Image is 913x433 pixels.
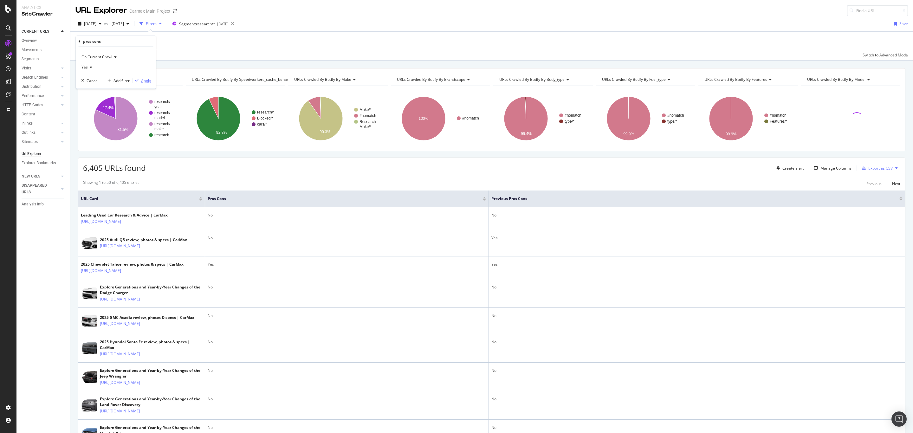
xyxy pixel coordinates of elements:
[397,77,465,82] span: URLs Crawled By Botify By brandscape
[820,165,851,171] div: Manage Columns
[22,65,59,72] a: Visits
[602,77,666,82] span: URLs Crawled By Botify By fuel_type
[812,164,851,172] button: Manage Columns
[806,74,895,85] h4: URLs Crawled By Botify By model
[493,91,592,146] div: A chart.
[83,39,101,44] div: pros cons
[22,173,40,180] div: NEW URLS
[288,91,387,146] div: A chart.
[491,425,903,430] div: No
[22,129,59,136] a: Outlinks
[208,284,486,290] div: No
[208,235,486,241] div: No
[667,113,684,118] text: #nomatch
[87,78,99,83] div: Cancel
[491,368,903,373] div: No
[100,351,140,357] a: [URL][DOMAIN_NAME]
[22,102,59,108] a: HTTP Codes
[22,120,33,127] div: Inlinks
[22,182,59,196] a: DISAPPEARED URLS
[154,133,169,137] text: research
[868,165,893,171] div: Export as CSV
[81,315,97,327] img: main image
[22,173,59,180] a: NEW URLS
[208,262,486,267] div: Yes
[22,102,43,108] div: HTTP Codes
[396,74,485,85] h4: URLs Crawled By Botify By brandscape
[462,116,479,120] text: #nomatch
[892,181,900,186] div: Next
[133,77,151,84] button: Apply
[170,19,229,29] button: Segment:research/*[DATE]
[100,237,187,243] div: 2025 Audi Q5 review, photos & specs | CarMax
[22,37,37,44] div: Overview
[22,65,31,72] div: Visits
[891,411,907,427] div: Open Intercom Messenger
[83,91,182,146] svg: A chart.
[860,50,908,60] button: Switch to Advanced Mode
[22,151,66,157] a: Url Explorer
[208,212,486,218] div: No
[22,10,65,18] div: SiteCrawler
[22,182,54,196] div: DISAPPEARED URLS
[491,396,903,402] div: No
[83,163,146,173] span: 6,405 URLs found
[22,139,59,145] a: Sitemaps
[154,122,171,126] text: research/
[22,111,35,118] div: Content
[22,56,66,62] a: Segments
[146,21,157,26] div: Filters
[81,342,97,354] img: main image
[22,93,59,99] a: Performance
[81,371,97,383] img: main image
[154,105,162,109] text: year
[179,21,215,27] span: Segment: research/*
[75,19,104,29] button: [DATE]
[703,74,792,85] h4: URLs Crawled By Botify By features
[137,19,164,29] button: Filters
[498,74,587,85] h4: URLs Crawled By Botify By body_type
[359,113,376,118] text: #nomatch
[257,110,275,114] text: research/*
[847,5,908,16] input: Find a URL
[186,91,284,146] svg: A chart.
[565,113,581,118] text: #nomatch
[491,284,903,290] div: No
[81,196,197,202] span: URL Card
[491,235,903,241] div: Yes
[109,21,124,26] span: 2025 Aug. 3rd
[81,218,121,225] a: [URL][DOMAIN_NAME]
[359,125,372,129] text: Make/*
[22,201,44,208] div: Analysis Info
[154,100,171,104] text: research/
[491,196,890,202] span: Previous pros cons
[22,28,49,35] div: CURRENT URLS
[191,74,305,85] h4: URLs Crawled By Botify By speedworkers_cache_behaviors
[859,163,893,173] button: Export as CSV
[208,396,486,402] div: No
[81,288,97,300] img: main image
[726,132,736,136] text: 99.9%
[100,315,194,320] div: 2025 GMC Acadia review, photos & specs | CarMax
[81,212,168,218] div: Leading Used Car Research & Advice | CarMax
[81,399,97,411] img: main image
[173,9,177,13] div: arrow-right-arrow-left
[891,19,908,29] button: Save
[807,77,865,82] span: URLs Crawled By Botify By model
[217,21,229,27] div: [DATE]
[521,132,532,136] text: 99.4%
[129,8,171,14] div: Carmax Main Project
[596,91,695,146] svg: A chart.
[22,74,48,81] div: Search Engines
[418,116,428,121] text: 100%
[499,77,565,82] span: URLs Crawled By Botify By body_type
[359,107,372,112] text: Make/*
[391,91,489,146] svg: A chart.
[104,21,109,26] span: vs
[565,119,574,124] text: type/*
[208,368,486,373] div: No
[154,111,171,115] text: research/
[22,83,42,90] div: Distribution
